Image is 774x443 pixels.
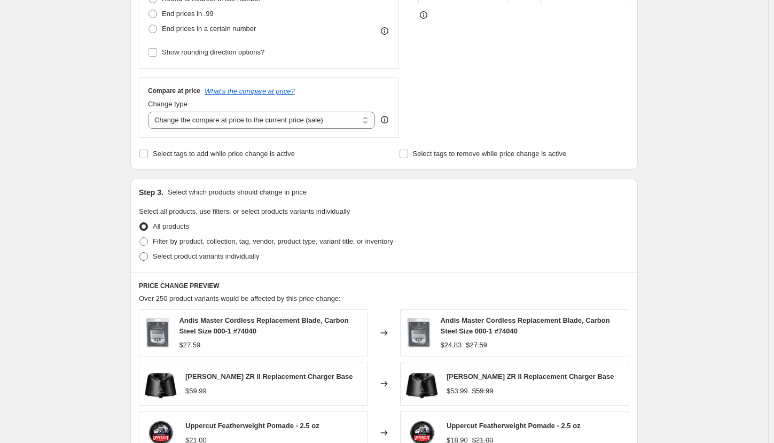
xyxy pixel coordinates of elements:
span: Change type [148,100,187,108]
span: Uppercut Featherweight Pomade - 2.5 oz [447,422,581,430]
img: 74040-carbon-steel-replacement-blade-mlc-package-front_80x.png [145,317,170,349]
span: Show rounding direction options? [162,48,264,56]
button: What's the compare at price? [205,87,295,95]
img: 74040-carbon-steel-replacement-blade-mlc-package-front_80x.png [406,317,432,349]
span: Over 250 product variants would be affected by this price change: [139,294,341,302]
span: End prices in .99 [162,10,214,18]
span: End prices in a certain number [162,25,256,33]
span: Select tags to remove while price change is active [413,150,567,158]
img: DBLCbase2_80x.jpg [145,368,177,400]
strike: $59.99 [472,386,494,397]
span: [PERSON_NAME] ZR II Replacement Charger Base [447,372,614,380]
div: $59.99 [185,386,207,397]
span: Andis Master Cordless Replacement Blade, Carbon Steel Size 000-1 #74040 [440,316,609,335]
span: Andis Master Cordless Replacement Blade, Carbon Steel Size 000-1 #74040 [179,316,348,335]
h3: Compare at price [148,87,200,95]
div: $53.99 [447,386,468,397]
div: $27.59 [179,340,200,351]
span: Select all products, use filters, or select products variants individually [139,207,350,215]
span: Uppercut Featherweight Pomade - 2.5 oz [185,422,319,430]
span: Select tags to add while price change is active [153,150,295,158]
h6: PRICE CHANGE PREVIEW [139,282,629,290]
span: Select product variants individually [153,252,259,260]
div: help [379,114,390,125]
span: All products [153,222,189,230]
strike: $27.59 [466,340,487,351]
h2: Step 3. [139,187,163,198]
p: Select which products should change in price [168,187,307,198]
span: [PERSON_NAME] ZR II Replacement Charger Base [185,372,353,380]
span: Filter by product, collection, tag, vendor, product type, variant title, or inventory [153,237,393,245]
div: $24.83 [440,340,462,351]
img: DBLCbase2_80x.jpg [406,368,438,400]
